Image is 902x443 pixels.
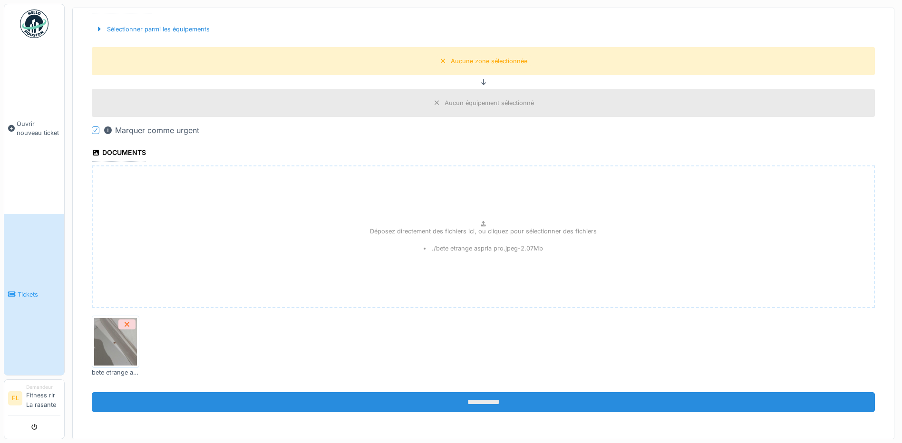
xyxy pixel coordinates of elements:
div: Aucun équipement sélectionné [445,98,534,107]
div: Demandeur [26,384,60,391]
a: Ouvrir nouveau ticket [4,43,64,214]
div: Documents [92,145,146,162]
img: nodswyoe64edibk4aonk9ohu0byh [94,318,137,366]
div: bete etrange aspria pro.jpeg [92,368,139,377]
span: Ouvrir nouveau ticket [17,119,60,137]
a: Tickets [4,214,64,375]
p: Déposez directement des fichiers ici, ou cliquez pour sélectionner des fichiers [370,227,597,236]
li: ./bete etrange aspria pro.jpeg - 2.07 Mb [424,244,543,253]
li: FL [8,391,22,405]
li: Fitness rlr La rasante [26,384,60,413]
div: Aucune zone sélectionnée [451,57,527,66]
div: Sélectionner parmi les équipements [92,23,213,36]
a: FL DemandeurFitness rlr La rasante [8,384,60,415]
img: Badge_color-CXgf-gQk.svg [20,10,48,38]
span: Tickets [18,290,60,299]
div: Marquer comme urgent [103,125,199,136]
